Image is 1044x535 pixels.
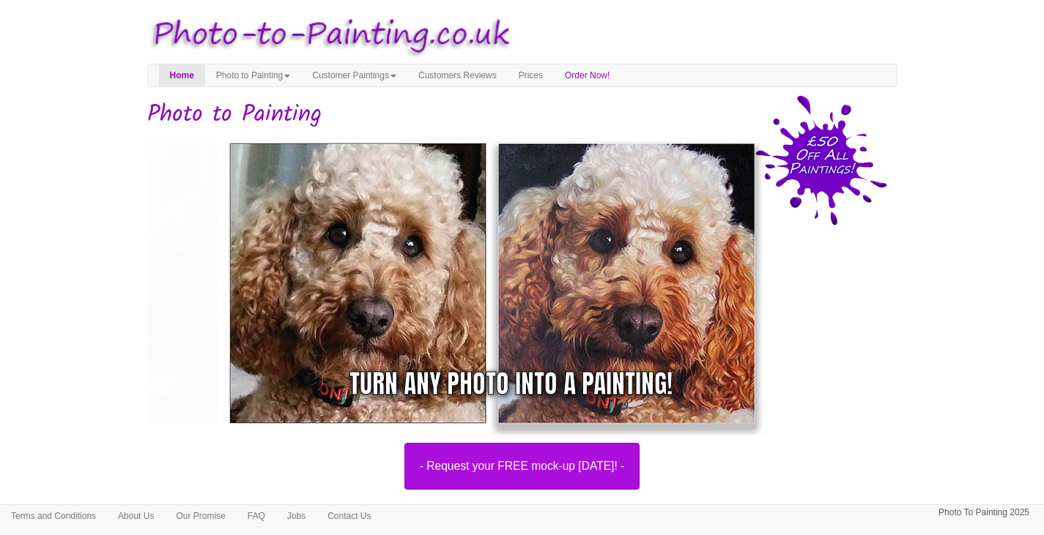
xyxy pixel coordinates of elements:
[508,64,554,86] a: Prices
[407,64,508,86] a: Customers Reviews
[404,443,640,490] button: - Request your FREE mock-up [DATE]! -
[349,365,673,403] div: Turn any photo into a painting!
[276,505,316,527] a: Jobs
[140,7,515,64] img: Photo to Painting
[554,64,621,86] a: Order Now!
[107,505,165,527] a: About Us
[237,505,276,527] a: FAQ
[165,505,236,527] a: Our Promise
[136,131,686,435] img: Oil painting of a dog
[301,64,407,86] a: Customer Paintings
[205,64,301,86] a: Photo to Painting
[159,64,205,86] a: Home
[316,505,382,527] a: Contact Us
[147,102,897,127] h1: Photo to Painting
[755,95,887,225] img: 50 pound price drop
[218,131,767,435] img: monty-small.jpg
[939,505,1029,520] p: Photo To Painting 2025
